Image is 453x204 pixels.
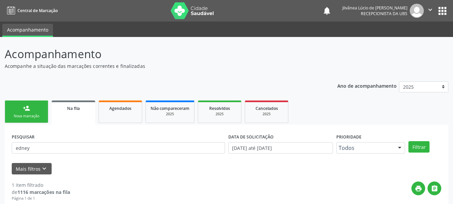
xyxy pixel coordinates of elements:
div: 2025 [250,112,283,117]
div: de [12,189,70,196]
a: Central de Marcação [5,5,58,16]
div: Página 1 de 1 [12,196,70,201]
button:  [428,181,441,195]
i: print [415,185,422,192]
a: Acompanhamento [2,24,53,37]
span: Na fila [67,106,80,111]
input: Nome, CNS [12,142,225,154]
img: img [410,4,424,18]
i:  [431,185,438,192]
label: Prioridade [336,132,361,142]
i:  [427,6,434,13]
button: print [411,181,425,195]
strong: 1116 marcações na fila [17,189,70,195]
span: Não compareceram [151,106,189,111]
div: 2025 [203,112,236,117]
span: Resolvidos [209,106,230,111]
span: Central de Marcação [17,8,58,13]
button: apps [437,5,448,17]
button: notifications [322,6,332,15]
p: Ano de acompanhamento [337,81,397,90]
div: 2025 [151,112,189,117]
p: Acompanhe a situação das marcações correntes e finalizadas [5,63,315,70]
button: Mais filtroskeyboard_arrow_down [12,163,52,175]
span: Cancelados [256,106,278,111]
div: 1 item filtrado [12,181,70,189]
p: Acompanhamento [5,46,315,63]
div: Jilvânea Lúcio de [PERSON_NAME] [342,5,407,11]
label: DATA DE SOLICITAÇÃO [228,132,274,142]
label: PESQUISAR [12,132,35,142]
span: Recepcionista da UBS [361,11,407,16]
button: Filtrar [408,141,430,153]
div: Nova marcação [10,114,43,119]
span: Agendados [109,106,131,111]
div: person_add [23,105,30,112]
button:  [424,4,437,18]
i: keyboard_arrow_down [41,165,48,172]
span: Todos [339,145,391,151]
input: Selecione um intervalo [228,142,333,154]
